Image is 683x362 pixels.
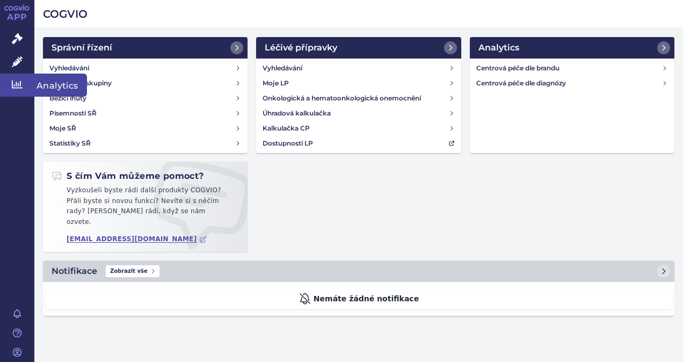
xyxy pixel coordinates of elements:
[49,108,97,119] h4: Písemnosti SŘ
[258,106,459,121] a: Úhradová kalkulačka
[258,136,459,151] a: Dostupnosti LP
[263,138,313,149] h4: Dostupnosti LP
[265,41,337,54] h2: Léčivé přípravky
[45,106,245,121] a: Písemnosti SŘ
[263,93,421,104] h4: Onkologická a hematoonkologická onemocnění
[263,123,310,134] h4: Kalkulačka CP
[258,121,459,136] a: Kalkulačka CP
[52,265,97,278] h2: Notifikace
[106,265,159,277] span: Zobrazit vše
[49,63,89,74] h4: Vyhledávání
[49,138,91,149] h4: Statistiky SŘ
[476,78,662,89] h4: Centrová péče dle diagnózy
[52,41,112,54] h2: Správní řízení
[478,41,519,54] h2: Analytics
[45,61,245,76] a: Vyhledávání
[45,121,245,136] a: Moje SŘ
[470,37,674,59] a: Analytics
[472,61,672,76] a: Centrová péče dle brandu
[34,74,87,96] span: Analytics
[49,93,86,104] h4: Běžící lhůty
[52,185,239,231] p: Vyzkoušeli byste rádi další produkty COGVIO? Přáli byste si novou funkci? Nevíte si s něčím rady?...
[258,91,459,106] a: Onkologická a hematoonkologická onemocnění
[258,76,459,91] a: Moje LP
[263,63,302,74] h4: Vyhledávání
[263,78,289,89] h4: Moje LP
[67,235,207,243] a: [EMAIL_ADDRESS][DOMAIN_NAME]
[52,170,204,182] h2: S čím Vám můžeme pomoct?
[45,76,245,91] a: Referenční skupiny
[263,108,331,119] h4: Úhradová kalkulačka
[258,61,459,76] a: Vyhledávání
[43,260,674,282] a: NotifikaceZobrazit vše
[45,91,245,106] a: Běžící lhůty
[45,136,245,151] a: Statistiky SŘ
[45,288,672,309] div: Nemáte žádné notifikace
[43,6,674,21] h2: COGVIO
[476,63,662,74] h4: Centrová péče dle brandu
[43,37,248,59] a: Správní řízení
[49,123,76,134] h4: Moje SŘ
[472,76,672,91] a: Centrová péče dle diagnózy
[256,37,461,59] a: Léčivé přípravky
